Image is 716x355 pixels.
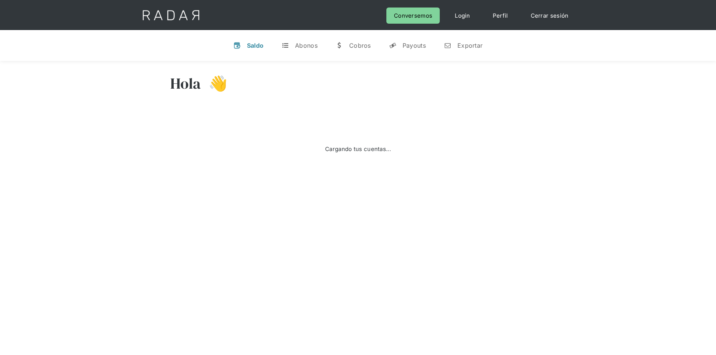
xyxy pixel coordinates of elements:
[389,42,397,49] div: y
[523,8,576,24] a: Cerrar sesión
[247,42,264,49] div: Saldo
[325,144,391,154] div: Cargando tus cuentas...
[444,42,451,49] div: n
[403,42,426,49] div: Payouts
[349,42,371,49] div: Cobros
[386,8,440,24] a: Conversemos
[447,8,478,24] a: Login
[295,42,318,49] div: Abonos
[457,42,483,49] div: Exportar
[201,74,227,93] h3: 👋
[485,8,516,24] a: Perfil
[282,42,289,49] div: t
[336,42,343,49] div: w
[170,74,201,93] h3: Hola
[233,42,241,49] div: v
